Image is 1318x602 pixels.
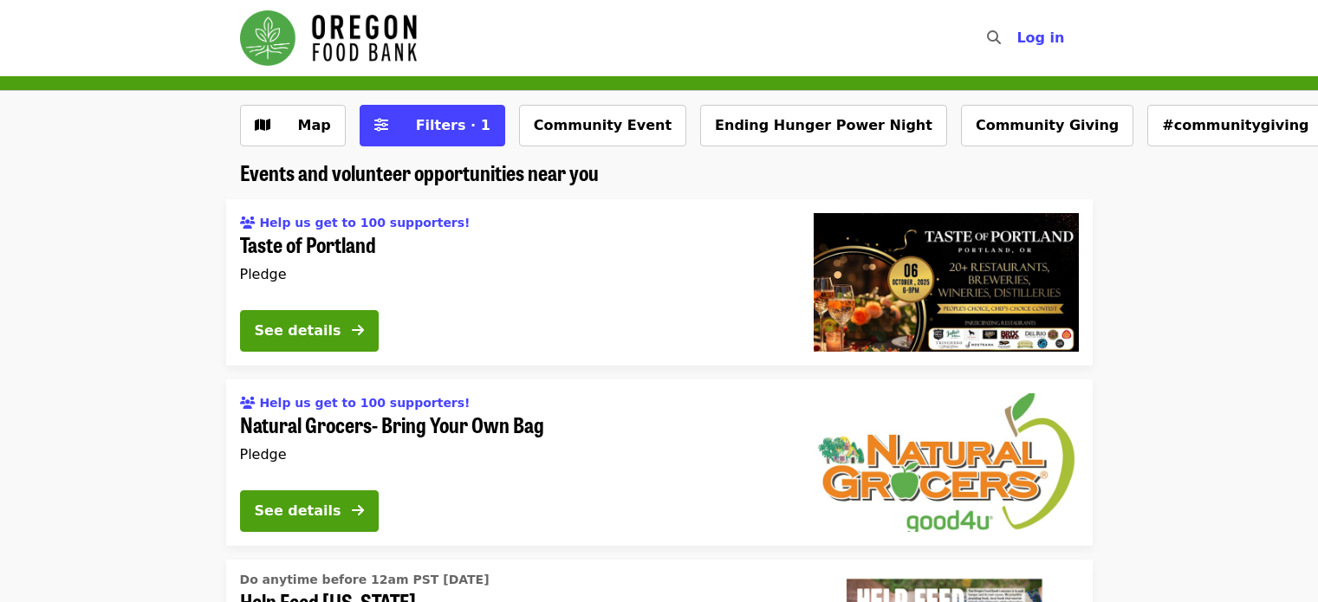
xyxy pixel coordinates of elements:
[240,396,256,411] i: users icon
[240,10,417,66] img: Oregon Food Bank - Home
[1016,29,1064,46] span: Log in
[240,266,287,282] span: Pledge
[240,446,287,463] span: Pledge
[240,310,379,352] button: See details
[226,199,1093,366] a: See details for "Taste of Portland"
[519,105,686,146] button: Community Event
[259,396,470,410] span: Help us get to 100 supporters!
[240,412,786,437] span: Natural Grocers- Bring Your Own Bag
[240,232,786,257] span: Taste of Portland
[226,379,1093,546] a: See details for "Natural Grocers- Bring Your Own Bag"
[240,490,379,532] button: See details
[352,502,364,519] i: arrow-right icon
[240,105,346,146] button: Show map view
[240,157,599,187] span: Events and volunteer opportunities near you
[987,29,1001,46] i: search icon
[255,501,341,521] div: See details
[374,117,388,133] i: sliders-h icon
[961,105,1133,146] button: Community Giving
[298,117,331,133] span: Map
[240,216,256,230] i: users icon
[360,105,505,146] button: Filters (1 selected)
[700,105,947,146] button: Ending Hunger Power Night
[814,213,1079,352] img: Taste of Portland organized by Oregon Food Bank
[259,216,470,230] span: Help us get to 100 supporters!
[255,117,270,133] i: map icon
[255,320,341,341] div: See details
[416,117,490,133] span: Filters · 1
[240,573,490,586] span: Do anytime before 12am PST [DATE]
[1011,17,1025,59] input: Search
[1003,21,1078,55] button: Log in
[352,322,364,339] i: arrow-right icon
[814,393,1079,532] img: Natural Grocers- Bring Your Own Bag organized by Oregon Food Bank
